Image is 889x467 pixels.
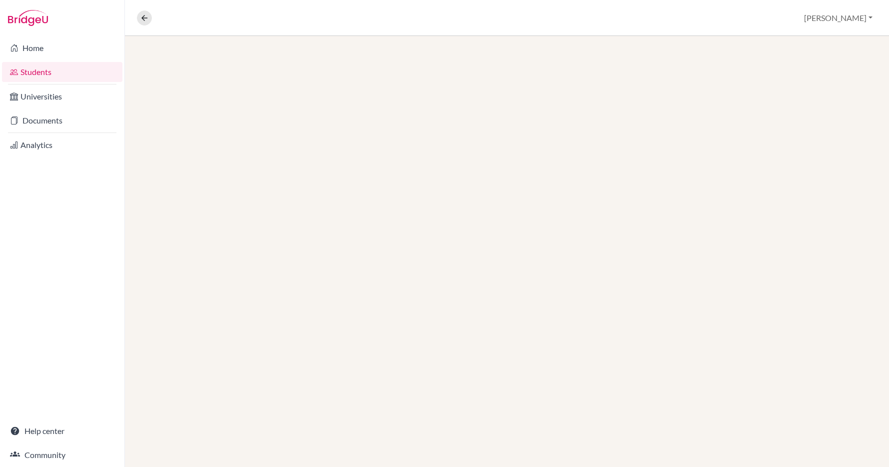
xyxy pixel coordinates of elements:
a: Universities [2,86,122,106]
button: [PERSON_NAME] [800,8,877,27]
a: Home [2,38,122,58]
a: Documents [2,110,122,130]
img: Bridge-U [8,10,48,26]
a: Help center [2,421,122,441]
a: Analytics [2,135,122,155]
a: Community [2,445,122,465]
a: Students [2,62,122,82]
